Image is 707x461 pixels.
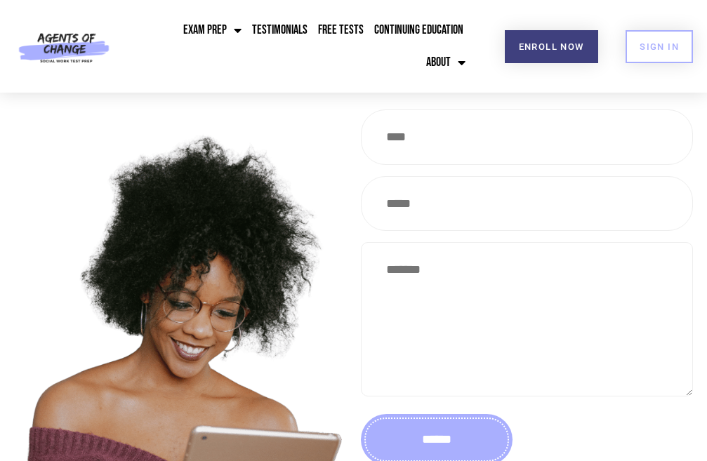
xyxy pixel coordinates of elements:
[150,14,468,79] nav: Menu
[180,14,245,46] a: Exam Prep
[519,42,584,51] span: Enroll Now
[640,42,679,51] span: SIGN IN
[371,14,467,46] a: Continuing Education
[249,14,311,46] a: Testimonials
[626,30,693,63] a: SIGN IN
[423,46,469,79] a: About
[315,14,367,46] a: Free Tests
[505,30,598,63] a: Enroll Now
